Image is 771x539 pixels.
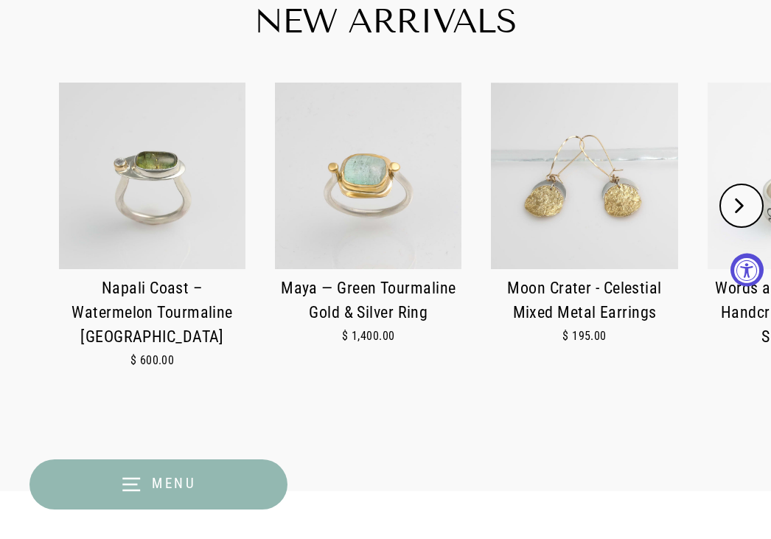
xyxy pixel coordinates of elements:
span: $ 600.00 [130,353,175,367]
a: One-of-a-kind green tourmaline gold and silver ring – Maya design by Breathe Autumn Rain Maya — G... [275,83,461,364]
div: Maya — Green Tourmaline Gold & Silver Ring [275,277,461,325]
h2: New Arrivals [29,4,742,38]
div: Moon Crater - Celestial Mixed Metal Earrings [491,277,677,325]
a: Moon Crater - Celestial Mixed Metal Earrings$ 195.00 [491,83,677,364]
span: $ 195.00 [562,329,607,343]
button: Next [719,184,764,228]
button: Menu [29,459,287,510]
img: One-of-a-kind watermelon tourmaline silver ring with white topaz accent – Napali Coast by Breathe... [59,83,245,269]
a: One-of-a-kind watermelon tourmaline silver ring with white topaz accent – Napali Coast by Breathe... [59,83,245,388]
button: Accessibility Widget, click to open [730,253,764,286]
img: One-of-a-kind green tourmaline gold and silver ring – Maya design by Breathe Autumn Rain [275,83,461,269]
div: Napali Coast – Watermelon Tourmaline [GEOGRAPHIC_DATA] [59,277,245,350]
span: Menu [152,475,197,492]
span: $ 1,400.00 [342,329,395,343]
